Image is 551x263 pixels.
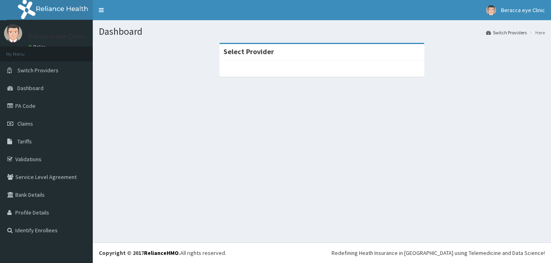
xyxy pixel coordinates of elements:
img: User Image [4,24,22,42]
footer: All rights reserved. [93,242,551,263]
img: User Image [486,5,496,15]
p: Beracca eye Clinic [28,33,86,40]
h1: Dashboard [99,26,545,37]
a: Online [28,44,48,50]
span: Switch Providers [17,67,58,74]
div: Redefining Heath Insurance in [GEOGRAPHIC_DATA] using Telemedicine and Data Science! [332,249,545,257]
strong: Select Provider [223,47,274,56]
span: Dashboard [17,84,44,92]
span: Tariffs [17,138,32,145]
li: Here [528,29,545,36]
strong: Copyright © 2017 . [99,249,180,257]
span: Beracca eye Clinic [501,6,545,14]
a: Switch Providers [486,29,527,36]
a: RelianceHMO [144,249,179,257]
span: Claims [17,120,33,127]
